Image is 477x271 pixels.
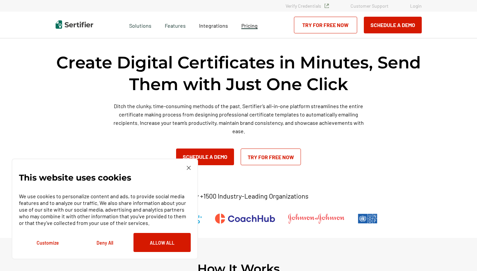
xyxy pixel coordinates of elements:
p: Trusted by +1500 Industry-Leading Organizations [168,192,309,200]
a: Try for Free Now [241,149,301,165]
img: UNDP [358,214,377,224]
img: Johnson & Johnson [288,214,344,224]
span: Features [165,21,186,29]
button: Allow All [133,233,191,252]
img: Verified [325,4,329,8]
button: Customize [19,233,76,252]
a: Integrations [199,21,228,29]
img: Cookie Popup Close [187,166,191,170]
button: Schedule a Demo [364,17,422,33]
p: Ditch the clunky, time-consuming methods of the past. Sertifier’s all-in-one platform streamlines... [111,102,367,135]
a: Customer Support [351,3,388,9]
span: Solutions [129,21,151,29]
h1: Create Digital Certificates in Minutes, Send Them with Just One Click [56,52,422,95]
button: Schedule a Demo [176,149,234,165]
p: We use cookies to personalize content and ads, to provide social media features and to analyze ou... [19,193,191,226]
a: Verify Credentials [286,3,329,9]
p: This website uses cookies [19,174,131,181]
img: CoachHub [215,214,275,224]
a: Try for Free Now [294,17,357,33]
a: Pricing [241,21,258,29]
span: Pricing [241,22,258,29]
span: Integrations [199,22,228,29]
button: Deny All [76,233,133,252]
img: Sertifier | Digital Credentialing Platform [56,20,93,29]
a: Login [410,3,422,9]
